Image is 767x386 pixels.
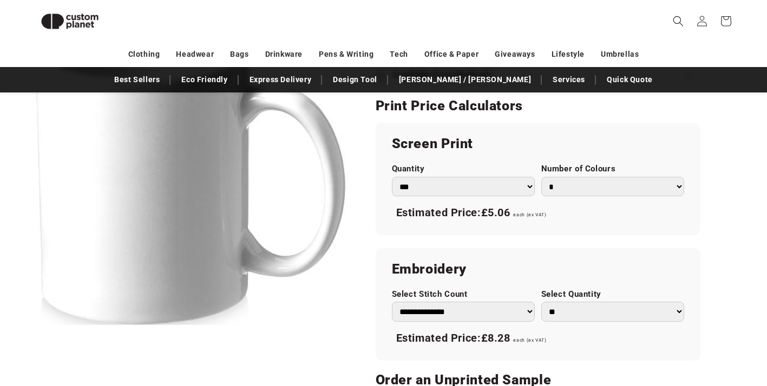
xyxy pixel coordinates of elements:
[601,45,639,64] a: Umbrellas
[230,45,248,64] a: Bags
[392,135,684,152] h2: Screen Print
[32,4,108,38] img: Custom Planet
[394,70,536,89] a: [PERSON_NAME] / [PERSON_NAME]
[513,212,546,217] span: each (ex VAT)
[392,261,684,278] h2: Embroidery
[424,45,478,64] a: Office & Paper
[541,289,684,300] label: Select Quantity
[495,45,535,64] a: Giveaways
[392,202,684,224] div: Estimated Price:
[109,70,165,89] a: Best Sellers
[176,45,214,64] a: Headwear
[376,97,700,115] h2: Print Price Calculators
[392,289,535,300] label: Select Stitch Count
[513,337,546,343] span: each (ex VAT)
[128,45,160,64] a: Clothing
[390,45,408,64] a: Tech
[244,70,317,89] a: Express Delivery
[666,9,690,33] summary: Search
[176,70,233,89] a: Eco Friendly
[481,206,510,219] span: £5.06
[581,269,767,386] iframe: Chat Widget
[547,70,591,89] a: Services
[265,45,303,64] a: Drinkware
[319,45,373,64] a: Pens & Writing
[392,327,684,350] div: Estimated Price:
[392,164,535,174] label: Quantity
[601,70,658,89] a: Quick Quote
[32,16,349,332] media-gallery: Gallery Viewer
[481,331,510,344] span: £8.28
[552,45,585,64] a: Lifestyle
[327,70,383,89] a: Design Tool
[541,164,684,174] label: Number of Colours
